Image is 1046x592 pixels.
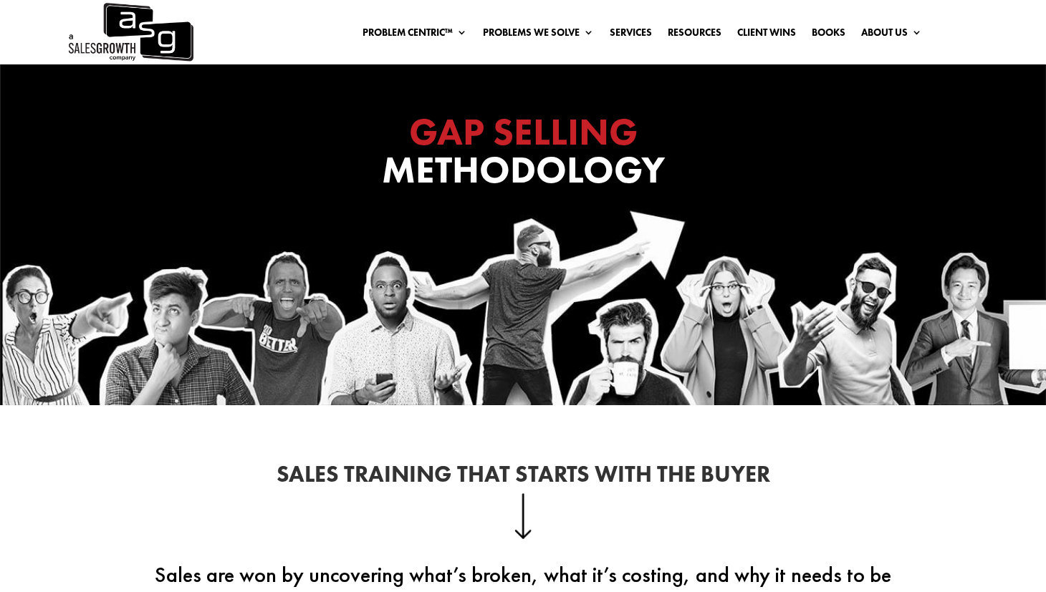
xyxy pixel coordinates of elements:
[236,113,810,196] h1: Methodology
[483,27,594,43] a: Problems We Solve
[363,27,467,43] a: Problem Centric™
[514,493,532,539] img: down-arrow
[136,463,910,493] h2: Sales Training That Starts With the Buyer
[610,27,652,43] a: Services
[812,27,845,43] a: Books
[737,27,796,43] a: Client Wins
[409,107,638,156] span: GAP SELLING
[668,27,721,43] a: Resources
[861,27,922,43] a: About Us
